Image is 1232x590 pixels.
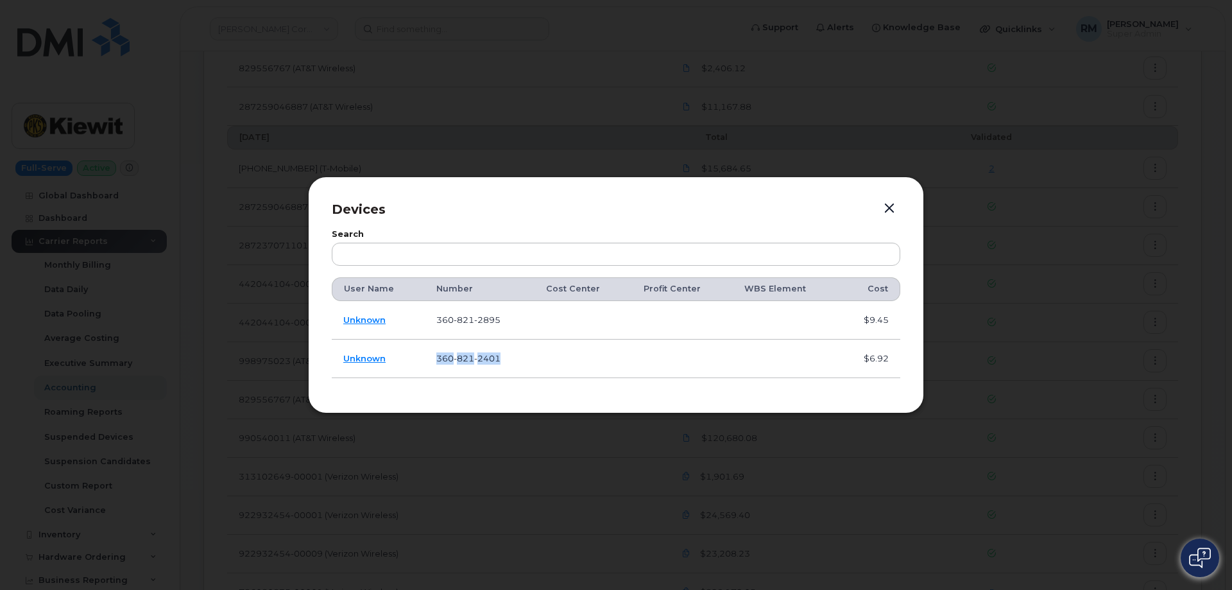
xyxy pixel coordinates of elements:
[535,277,631,300] th: Cost Center
[474,315,501,325] span: 2895
[425,277,535,300] th: Number
[839,277,900,300] th: Cost
[332,200,900,219] p: Devices
[839,301,900,340] td: $9.45
[839,340,900,378] td: $6.92
[343,353,386,363] a: Unknown
[733,277,839,300] th: WBS Element
[474,353,501,363] span: 2401
[632,277,733,300] th: Profit Center
[436,353,501,363] span: 360
[332,277,425,300] th: User Name
[454,353,474,363] span: 821
[1189,548,1211,568] img: Open chat
[343,315,386,325] a: Unknown
[332,230,900,239] label: Search
[436,315,501,325] span: 360
[454,315,474,325] span: 821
